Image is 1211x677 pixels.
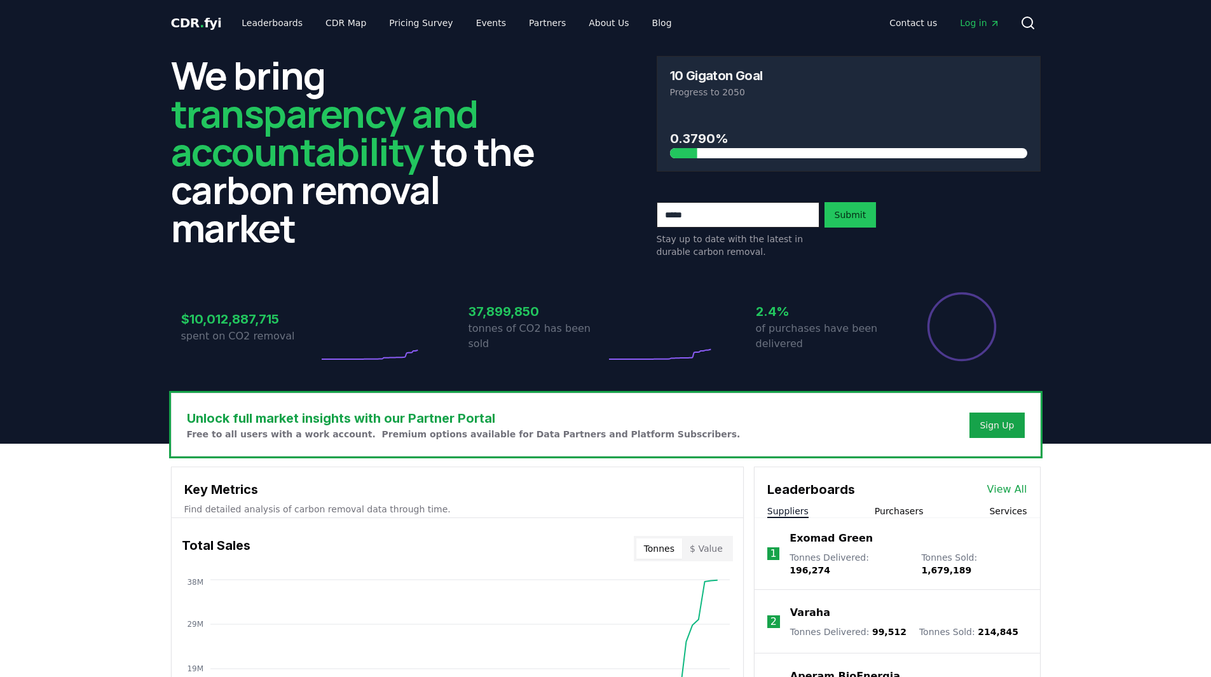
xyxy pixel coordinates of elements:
[978,627,1018,637] span: 214,845
[636,538,682,559] button: Tonnes
[231,11,313,34] a: Leaderboards
[919,626,1018,638] p: Tonnes Sold :
[872,627,907,637] span: 99,512
[231,11,681,34] nav: Main
[767,505,809,517] button: Suppliers
[950,11,1009,34] a: Log in
[879,11,1009,34] nav: Main
[980,419,1014,432] a: Sign Up
[790,565,830,575] span: 196,274
[171,14,222,32] a: CDR.fyi
[184,480,730,499] h3: Key Metrics
[578,11,639,34] a: About Us
[790,551,908,577] p: Tonnes Delivered :
[187,578,203,587] tspan: 38M
[171,15,222,31] span: CDR fyi
[770,546,776,561] p: 1
[756,321,893,352] p: of purchases have been delivered
[682,538,730,559] button: $ Value
[642,11,682,34] a: Blog
[187,428,741,441] p: Free to all users with a work account. Premium options available for Data Partners and Platform S...
[960,17,999,29] span: Log in
[987,482,1027,497] a: View All
[790,531,873,546] a: Exomad Green
[315,11,376,34] a: CDR Map
[824,202,877,228] button: Submit
[187,664,203,673] tspan: 19M
[790,626,907,638] p: Tonnes Delivered :
[379,11,463,34] a: Pricing Survey
[171,56,555,247] h2: We bring to the carbon removal market
[469,302,606,321] h3: 37,899,850
[187,409,741,428] h3: Unlock full market insights with our Partner Portal
[921,565,971,575] span: 1,679,189
[657,233,819,258] p: Stay up to date with the latest in durable carbon removal.
[926,291,997,362] div: Percentage of sales delivered
[181,329,318,344] p: spent on CO2 removal
[969,413,1024,438] button: Sign Up
[670,69,763,82] h3: 10 Gigaton Goal
[875,505,924,517] button: Purchasers
[466,11,516,34] a: Events
[469,321,606,352] p: tonnes of CO2 has been sold
[519,11,576,34] a: Partners
[182,536,250,561] h3: Total Sales
[670,129,1027,148] h3: 0.3790%
[879,11,947,34] a: Contact us
[770,614,777,629] p: 2
[200,15,204,31] span: .
[184,503,730,516] p: Find detailed analysis of carbon removal data through time.
[921,551,1027,577] p: Tonnes Sold :
[171,87,478,177] span: transparency and accountability
[670,86,1027,99] p: Progress to 2050
[989,505,1027,517] button: Services
[790,605,830,620] a: Varaha
[767,480,855,499] h3: Leaderboards
[181,310,318,329] h3: $10,012,887,715
[187,620,203,629] tspan: 29M
[756,302,893,321] h3: 2.4%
